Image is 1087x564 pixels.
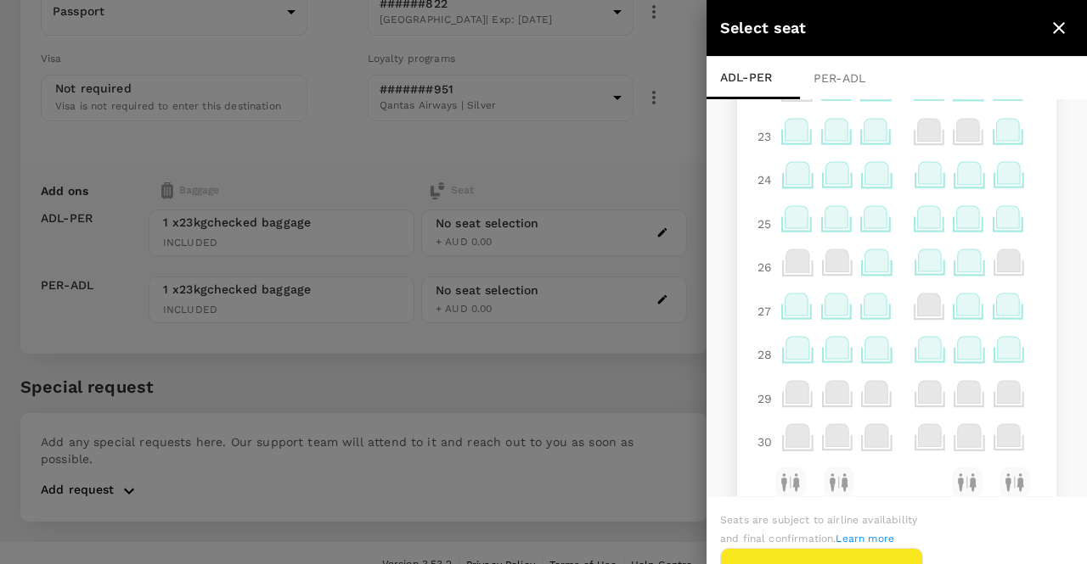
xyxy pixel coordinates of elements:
[720,16,1045,41] div: Select seat
[751,296,778,327] div: 27
[751,383,779,414] div: 29
[751,464,772,508] div: 30
[1045,14,1073,42] button: close
[751,165,779,195] div: 24
[800,57,893,99] div: PER - ADL
[751,339,779,370] div: 28
[751,121,778,152] div: 23
[751,209,778,239] div: 25
[751,252,779,282] div: 26
[707,57,800,99] div: ADL - PER
[720,514,917,544] span: Seats are subject to airline availability and final confirmation.
[836,533,894,544] a: Learn more
[751,427,779,457] div: 30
